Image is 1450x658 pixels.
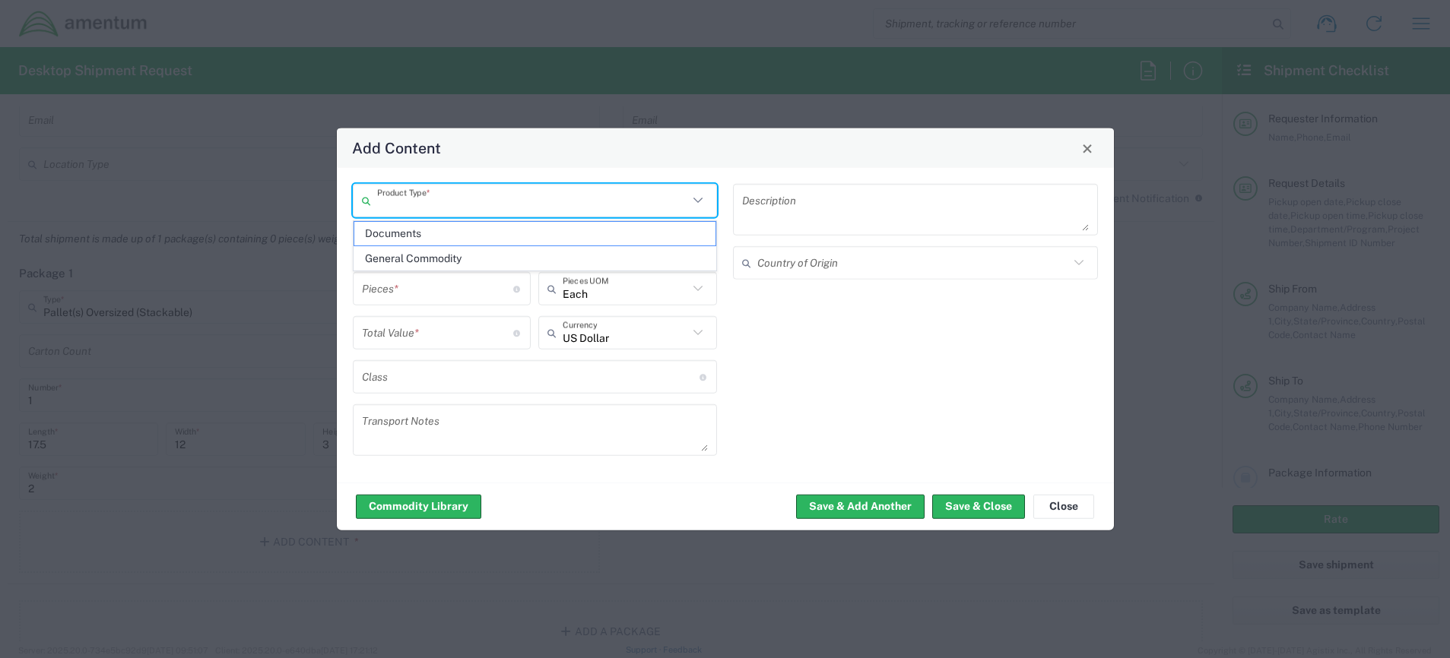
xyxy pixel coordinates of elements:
[354,247,716,270] span: General Commodity
[1033,494,1094,518] button: Close
[352,137,441,159] h4: Add Content
[932,494,1025,518] button: Save & Close
[1077,138,1098,159] button: Close
[796,494,925,518] button: Save & Add Another
[354,222,716,245] span: Documents
[356,494,481,518] button: Commodity Library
